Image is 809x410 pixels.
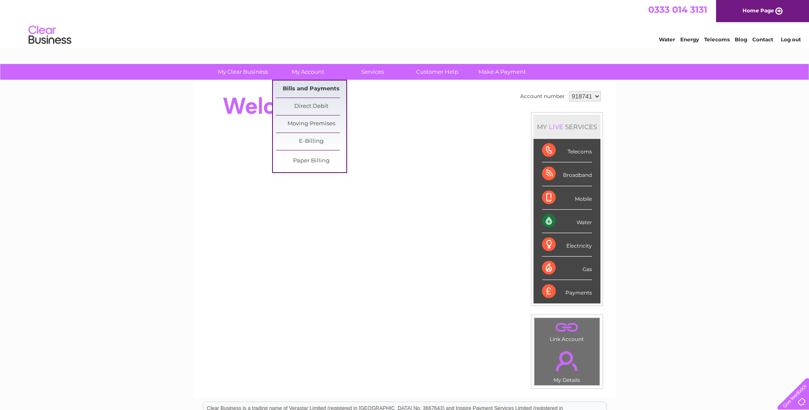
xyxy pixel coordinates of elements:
[28,22,72,48] img: logo.png
[542,186,592,210] div: Mobile
[542,162,592,186] div: Broadband
[208,64,278,80] a: My Clear Business
[534,318,600,344] td: Link Account
[203,5,606,41] div: Clear Business is a trading name of Verastar Limited (registered in [GEOGRAPHIC_DATA] No. 3667643...
[542,233,592,257] div: Electricity
[542,139,592,162] div: Telecoms
[276,81,346,98] a: Bills and Payments
[752,36,773,43] a: Contact
[547,123,565,131] div: LIVE
[536,346,597,376] a: .
[518,89,567,104] td: Account number
[276,153,346,170] a: Paper Billing
[781,36,801,43] a: Log out
[273,64,343,80] a: My Account
[276,133,346,150] a: E-Billing
[534,115,600,139] div: MY SERVICES
[659,36,675,43] a: Water
[735,36,747,43] a: Blog
[276,98,346,115] a: Direct Debit
[542,280,592,303] div: Payments
[337,64,408,80] a: Services
[648,4,707,15] a: 0333 014 3131
[542,257,592,280] div: Gas
[536,320,597,335] a: .
[542,210,592,233] div: Water
[680,36,699,43] a: Energy
[704,36,730,43] a: Telecoms
[467,64,537,80] a: Make A Payment
[276,115,346,133] a: Moving Premises
[402,64,473,80] a: Customer Help
[534,344,600,386] td: My Details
